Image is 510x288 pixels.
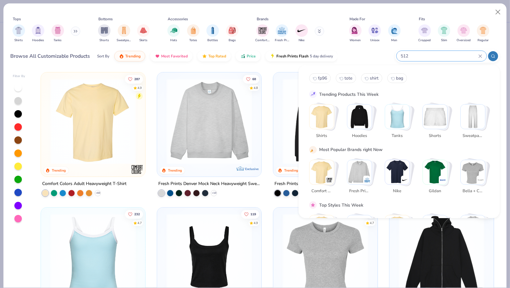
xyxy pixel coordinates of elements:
button: fp960 [309,73,331,83]
img: trend_line.gif [310,91,316,97]
button: Stack Card Button Hoodies [347,104,376,141]
span: Shirts [312,133,332,139]
span: bag [396,75,403,81]
img: Tanks Image [54,27,61,34]
button: Stack Card Button Fresh Prints [347,160,376,197]
div: filter for Tanks [52,24,64,43]
span: 232 [134,212,140,216]
div: filter for Skirts [137,24,150,43]
div: filter for Oversized [457,24,471,43]
img: Shirts [309,105,334,129]
div: Bottoms [99,16,113,22]
button: filter button [12,24,25,43]
button: filter button [32,24,44,43]
div: filter for Shorts [98,24,111,43]
button: Stack Card Button Preppy [423,215,451,252]
button: filter button [117,24,131,43]
button: filter button [438,24,450,43]
div: filter for Comfort Colors [255,24,270,43]
button: Like [366,210,375,218]
span: Fresh Prints Flash [276,54,309,59]
button: Stack Card Button Bella + Canvas [460,160,489,197]
button: filter button [255,24,270,43]
img: f5d85501-0dbb-4ee4-b115-c08fa3845d83 [163,79,255,164]
button: Stack Card Button Athleisure [385,215,413,252]
button: filter button [418,24,431,43]
button: Like [125,210,143,218]
div: 4.7 [369,221,374,225]
button: Stack Card Button Nike [385,160,413,197]
img: Bella + Canvas [478,177,484,183]
button: filter button [206,24,219,43]
button: Like [243,75,259,83]
button: filter button [457,24,471,43]
button: Trending [114,51,145,61]
button: Price [236,51,260,61]
img: Hoodies Image [35,27,42,34]
img: Nike [402,177,408,183]
div: Browse All Customizable Products [11,52,90,60]
span: Tanks [387,133,408,139]
div: filter for Bottles [206,24,219,43]
button: filter button [369,24,381,43]
span: + 10 [211,191,216,195]
img: party_popper.gif [310,147,316,153]
span: Nike [299,38,305,43]
img: flash.gif [270,54,275,59]
img: Fresh Prints [347,160,372,184]
div: filter for Slim [438,24,450,43]
button: bag3 [387,73,407,83]
span: Bella + Canvas [463,188,483,194]
span: Gildan [425,188,445,194]
span: Unisex [370,38,379,43]
div: Trending Products This Week [319,91,379,97]
button: filter button [167,24,180,43]
div: Brands [257,16,269,22]
button: filter button [226,24,239,43]
span: Sweatpants [463,133,483,139]
img: Classic [309,215,334,240]
div: Tops [13,16,21,22]
span: Bottles [207,38,218,43]
span: Exclusive [245,167,259,171]
span: Price [247,54,256,59]
div: Fresh Prints Denver Mock Neck Heavyweight Sweatshirt [158,180,260,188]
button: Stack Card Button Comfort Colors [309,160,338,197]
div: filter for Cropped [418,24,431,43]
div: Made For [349,16,365,22]
img: Tanks [385,105,409,129]
img: Fresh Prints Image [277,26,287,35]
div: filter for Men [388,24,401,43]
button: filter button [137,24,150,43]
button: Like [477,210,491,218]
button: filter button [295,24,308,43]
span: 119 [250,212,256,216]
img: Oversized Image [460,27,467,34]
button: Like [125,75,143,83]
img: Comfort Colors [309,160,334,184]
button: Stack Card Button Sweatpants [460,104,489,141]
div: filter for Bags [226,24,239,43]
img: most_fav.gif [155,54,160,59]
span: Fresh Prints [275,38,289,43]
button: filter button [275,24,289,43]
img: 029b8af0-80e6-406f-9fdc-fdf898547912 [47,79,139,164]
div: Top Styles This Week [319,202,363,208]
div: filter for Shirts [12,24,25,43]
img: Comfort Colors logo [131,163,143,176]
span: 5 day delivery [310,53,333,60]
button: Stack Card Button Gildan [423,160,451,197]
img: Comfort Colors [326,177,333,183]
button: filter button [477,24,489,43]
img: Bella + Canvas [461,160,485,184]
div: filter for Totes [187,24,200,43]
img: Cropped Image [421,27,428,34]
div: 4.9 [253,221,258,225]
img: pink_star.gif [310,202,316,208]
img: Shirts Image [15,27,22,34]
img: Skirts Image [140,27,147,34]
div: Comfort Colors Adult Heavyweight T-Shirt [42,180,126,188]
div: Filter By [13,74,25,79]
div: filter for Sweatpants [117,24,131,43]
span: Comfort Colors [255,38,270,43]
